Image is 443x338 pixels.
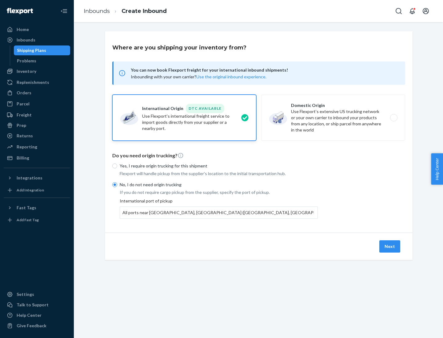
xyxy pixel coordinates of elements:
[17,47,46,53] div: Shipping Plans
[4,321,70,331] button: Give Feedback
[79,2,172,20] ol: breadcrumbs
[14,45,70,55] a: Shipping Plans
[4,99,70,109] a: Parcel
[379,240,400,253] button: Next
[4,289,70,299] a: Settings
[120,182,318,188] p: No, I do not need origin trucking
[7,8,33,14] img: Flexport logo
[196,74,266,80] button: Use the original inbound experience.
[14,56,70,66] a: Problems
[17,79,49,85] div: Replenishments
[17,291,34,297] div: Settings
[17,302,49,308] div: Talk to Support
[4,142,70,152] a: Reporting
[120,189,318,195] p: If you do not require cargo pickup from the supplier, specify the port of pickup.
[17,175,42,181] div: Integrations
[112,152,405,159] p: Do you need origin trucking?
[17,155,29,161] div: Billing
[112,163,117,168] input: Yes, I require origin trucking for this shipment
[120,163,318,169] p: Yes, I require origin trucking for this shipment
[17,133,33,139] div: Returns
[4,215,70,225] a: Add Fast Tag
[4,153,70,163] a: Billing
[17,68,36,74] div: Inventory
[4,35,70,45] a: Inbounds
[17,101,30,107] div: Parcel
[120,171,318,177] p: Flexport will handle pickup from the supplier's location to the initial transportation hub.
[120,198,318,219] div: International port of pickup
[4,173,70,183] button: Integrations
[17,205,36,211] div: Fast Tags
[420,5,432,17] button: Open account menu
[58,5,70,17] button: Close Navigation
[17,58,36,64] div: Problems
[4,88,70,98] a: Orders
[17,323,46,329] div: Give Feedback
[4,66,70,76] a: Inventory
[393,5,405,17] button: Open Search Box
[112,182,117,187] input: No, I do not need origin trucking
[4,110,70,120] a: Freight
[131,74,266,79] span: Inbounding with your own carrier?
[431,153,443,185] button: Help Center
[4,310,70,320] a: Help Center
[4,300,70,310] a: Talk to Support
[4,77,70,87] a: Replenishments
[112,44,246,52] h3: Where are you shipping your inventory from?
[4,131,70,141] a: Returns
[4,120,70,130] a: Prep
[4,203,70,213] button: Fast Tags
[17,187,44,193] div: Add Integration
[17,217,39,222] div: Add Fast Tag
[17,112,32,118] div: Freight
[84,8,110,14] a: Inbounds
[17,90,31,96] div: Orders
[4,25,70,34] a: Home
[122,8,167,14] a: Create Inbound
[17,312,42,318] div: Help Center
[17,144,37,150] div: Reporting
[4,185,70,195] a: Add Integration
[406,5,418,17] button: Open notifications
[17,122,26,128] div: Prep
[131,66,398,74] span: You can now book Flexport freight for your international inbound shipments!
[17,37,35,43] div: Inbounds
[17,26,29,33] div: Home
